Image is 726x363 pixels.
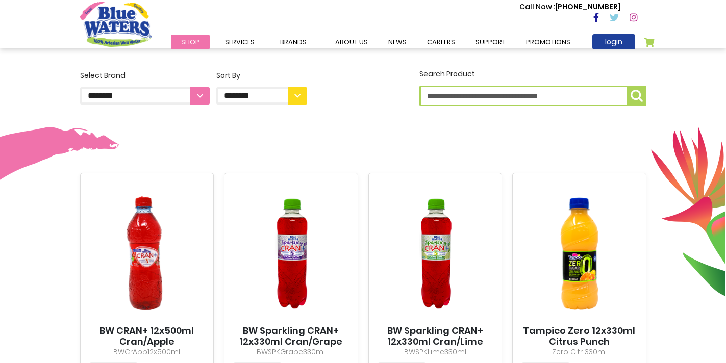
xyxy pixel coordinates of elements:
[90,182,205,325] img: BW CRAN+ 12x500ml Cran/Apple
[234,325,348,347] a: BW Sparkling CRAN+ 12x330ml Cran/Grape
[522,347,637,357] p: Zero Citr 330ml
[181,37,199,47] span: Shop
[631,90,643,102] img: search-icon.png
[522,182,637,325] img: Tampico Zero 12x330ml Citrus Punch
[80,87,210,105] select: Select Brand
[80,2,152,46] a: store logo
[378,182,493,325] img: BW Sparkling CRAN+ 12x330ml Cran/Lime
[627,86,646,106] button: Search Product
[80,70,210,105] label: Select Brand
[378,325,493,347] a: BW Sparkling CRAN+ 12x330ml Cran/Lime
[519,2,555,12] span: Call Now :
[216,70,307,81] div: Sort By
[225,37,255,47] span: Services
[378,347,493,357] p: BWSPKLime330ml
[522,325,637,347] a: Tampico Zero 12x330ml Citrus Punch
[325,35,378,49] a: about us
[234,182,348,325] img: BW Sparkling CRAN+ 12x330ml Cran/Grape
[465,35,516,49] a: support
[216,87,307,105] select: Sort By
[419,86,646,106] input: Search Product
[419,69,646,106] label: Search Product
[378,35,417,49] a: News
[90,325,205,347] a: BW CRAN+ 12x500ml Cran/Apple
[519,2,621,12] p: [PHONE_NUMBER]
[90,347,205,357] p: BWCrApp12x500ml
[417,35,465,49] a: careers
[592,34,635,49] a: login
[234,347,348,357] p: BWSPKGrape330ml
[280,37,307,47] span: Brands
[516,35,581,49] a: Promotions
